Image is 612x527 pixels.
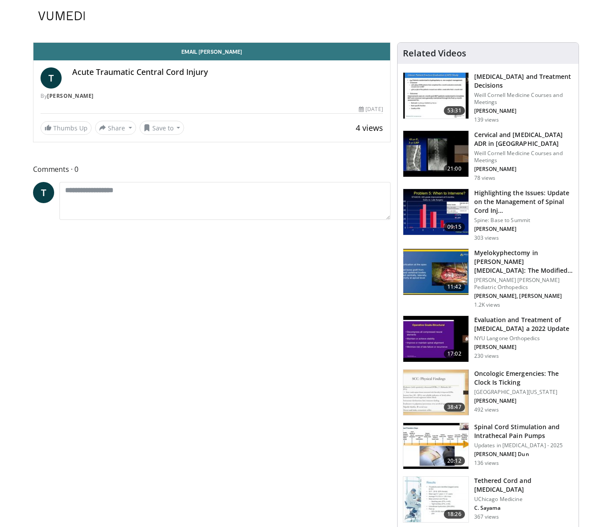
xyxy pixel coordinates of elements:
h3: Highlighting the Issues: Update on the Management of Spinal Cord Injuries [474,189,573,215]
a: 17:02 Evaluation and Treatment of [MEDICAL_DATA] a 2022 Update NYU Langone Orthopedics [PERSON_NA... [403,315,573,362]
h4: Acute Traumatic Central Cord Injury [72,67,383,77]
p: Spine: Base to Summit [474,217,573,224]
p: Robert Watkins [474,166,573,173]
p: 492 views [474,406,499,413]
h3: Spinal Cord Stimulation and Intrathecal Pain Pumps [474,423,573,440]
p: 136 views [474,460,499,467]
p: Weill Cornell Medicine Courses and Meetings [474,92,573,106]
span: 53:31 [444,106,465,115]
p: 78 views [474,174,496,182]
p: UChicago Medicine [474,496,573,503]
img: 18af605a-0bb4-4d0c-9272-bed6e2dee538.150x105_q85_crop-smart_upscale.jpg [403,189,468,235]
p: Mark Bilsky [474,108,573,115]
div: By [41,92,383,100]
p: J Dun [474,451,573,458]
h3: Cervical and [MEDICAL_DATA] ADR in [GEOGRAPHIC_DATA] [474,130,573,148]
p: 303 views [474,234,499,241]
p: Updates in [MEDICAL_DATA] - 2025 [474,442,573,449]
p: 139 views [474,116,499,123]
span: 18:26 [444,510,465,519]
a: 20:12 Spinal Cord Stimulation and Intrathecal Pain Pumps Updates in [MEDICAL_DATA] - 2025 [PERSON... [403,423,573,469]
a: T [33,182,54,203]
p: 230 views [474,353,499,360]
h3: Oncologic Emergencies: The Clock Is Ticking [474,369,573,387]
span: Comments 0 [33,163,391,175]
a: Email [PERSON_NAME] [33,43,390,60]
p: [PERSON_NAME] [PERSON_NAME] Pediatric Orthopedics [474,277,573,291]
p: NYU Langone Orthopedics [474,335,573,342]
a: 53:31 [MEDICAL_DATA] and Treatment Decisions Weill Cornell Medicine Courses and Meetings [PERSON_... [403,72,573,123]
p: Giri Raval [474,397,573,405]
img: VuMedi Logo [38,11,85,20]
img: 6a2783bf-6299-4783-bcac-5439e124b980.150x105_q85_crop-smart_upscale.jpg [403,370,468,416]
p: 367 views [474,513,499,520]
img: a1ef2d28-18d4-4187-9368-e25294b3a77f.150x105_q85_crop-smart_upscale.jpg [403,316,468,362]
img: b7626499-1d04-4245-8aec-009c2d2c3ac9.150x105_q85_crop-smart_upscale.jpg [403,249,468,295]
span: 4 views [356,122,383,133]
span: 17:02 [444,349,465,358]
p: Adam Margalit [474,293,573,300]
p: John Bendo [474,344,573,351]
button: Share [95,121,136,135]
h3: [MEDICAL_DATA] and Treatment Decisions [474,72,573,90]
span: 38:47 [444,403,465,412]
p: Christina Sayama [474,505,573,512]
a: T [41,67,62,89]
img: eabc70fa-d514-412c-b6da-43cc2eccbe13.150x105_q85_crop-smart_upscale.jpg [403,131,468,177]
h4: Related Videos [403,48,466,59]
a: 21:00 Cervical and [MEDICAL_DATA] ADR in [GEOGRAPHIC_DATA] Weill Cornell Medicine Courses and Mee... [403,130,573,182]
img: 37a1ca3d-d002-4404-841e-646848b90b5b.150x105_q85_crop-smart_upscale.jpg [403,73,468,119]
p: 1.2K views [474,301,500,308]
p: Alexander Vaccaro [474,226,573,233]
a: 09:15 Highlighting the Issues: Update on the Management of Spinal Cord Inj… Spine: Base to Summit... [403,189,573,241]
button: Save to [140,121,184,135]
span: 09:15 [444,223,465,231]
span: 20:12 [444,456,465,465]
a: [PERSON_NAME] [47,92,94,100]
a: 11:42 Myelokyphectomy in [PERSON_NAME][MEDICAL_DATA]: The Modified [PERSON_NAME]/Sagittal Shill… ... [403,249,573,308]
span: 21:00 [444,164,465,173]
div: [DATE] [359,105,383,113]
a: 38:47 Oncologic Emergencies: The Clock Is Ticking [GEOGRAPHIC_DATA][US_STATE] [PERSON_NAME] 492 v... [403,369,573,416]
p: [GEOGRAPHIC_DATA][US_STATE] [474,389,573,396]
p: Weill Cornell Medicine Courses and Meetings [474,150,573,164]
h3: Tethered Cord and [MEDICAL_DATA] [474,476,573,494]
a: 18:26 Tethered Cord and [MEDICAL_DATA] UChicago Medicine C. Sayama 367 views [403,476,573,523]
h3: Evaluation and Treatment of [MEDICAL_DATA] a 2022 Update [474,315,573,333]
a: Thumbs Up [41,121,92,135]
img: 0d1dc6e5-af84-437b-a503-fa54bea9f2ac.150x105_q85_crop-smart_upscale.jpg [403,477,468,523]
h3: Myelokyphectomy in Spina Bifida: The Modified Fackler/Sagittal Shilla Technique [474,249,573,275]
img: e3d1c8ca-fe78-4991-8afc-b07634a77a04.150x105_q85_crop-smart_upscale.jpg [403,423,468,469]
span: 11:42 [444,282,465,291]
